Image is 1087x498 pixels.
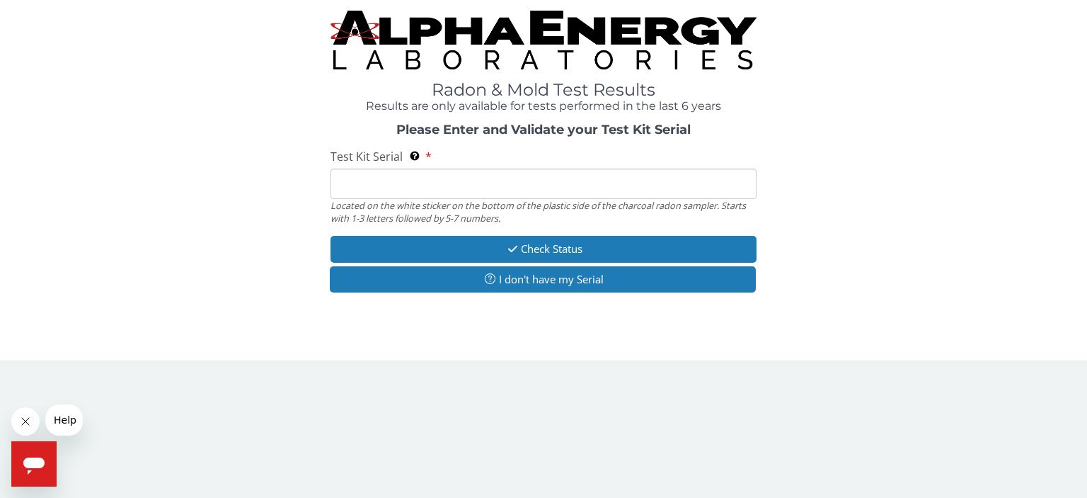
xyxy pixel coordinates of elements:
[45,404,83,436] iframe: Message from company
[11,407,40,436] iframe: Close message
[330,199,757,225] div: Located on the white sticker on the bottom of the plastic side of the charcoal radon sampler. Sta...
[11,441,57,487] iframe: Button to launch messaging window
[396,122,691,137] strong: Please Enter and Validate your Test Kit Serial
[330,100,757,113] h4: Results are only available for tests performed in the last 6 years
[330,11,757,69] img: TightCrop.jpg
[330,236,757,262] button: Check Status
[330,149,403,164] span: Test Kit Serial
[330,81,757,99] h1: Radon & Mold Test Results
[330,266,756,293] button: I don't have my Serial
